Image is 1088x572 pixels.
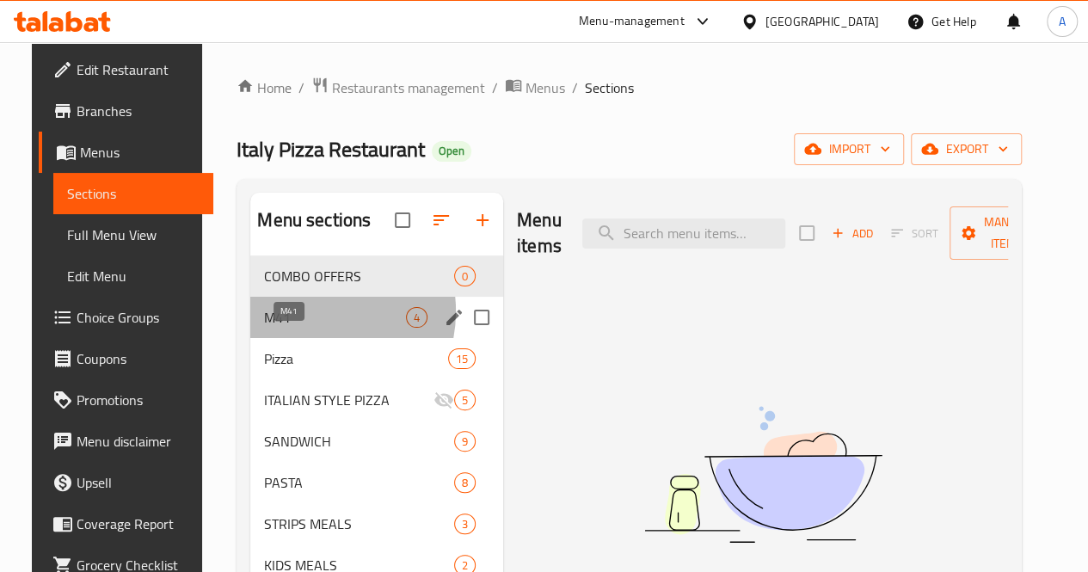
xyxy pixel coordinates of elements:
button: Add [825,220,880,247]
div: PASTA8 [250,462,503,503]
a: Edit Menu [53,255,213,297]
a: Coverage Report [39,503,213,544]
div: COMBO OFFERS0 [250,255,503,297]
a: Coupons [39,338,213,379]
button: import [794,133,904,165]
svg: Inactive section [433,390,454,410]
div: ITALIAN STYLE PIZZA5 [250,379,503,421]
a: Promotions [39,379,213,421]
a: Upsell [39,462,213,503]
a: Edit Restaurant [39,49,213,90]
input: search [582,218,785,249]
div: items [454,431,476,452]
span: Menus [80,142,200,163]
span: Coupons [77,348,200,369]
li: / [492,77,498,98]
span: Branches [77,101,200,121]
span: Select section first [880,220,950,247]
span: 0 [455,268,475,285]
span: export [925,138,1008,160]
div: Menu-management [579,11,685,32]
span: Pizza [264,348,447,369]
div: items [454,472,476,493]
div: [GEOGRAPHIC_DATA] [765,12,879,31]
span: Choice Groups [77,307,200,328]
span: 9 [455,434,475,450]
div: items [448,348,476,369]
a: Menu disclaimer [39,421,213,462]
div: Open [432,141,471,162]
span: Edit Menu [67,266,200,286]
span: Restaurants management [332,77,485,98]
span: Edit Restaurant [77,59,200,80]
span: STRIPS MEALS [264,514,454,534]
button: Add section [462,200,503,241]
span: import [808,138,890,160]
span: SANDWICH [264,431,454,452]
span: ITALIAN STYLE PIZZA [264,390,433,410]
div: items [454,514,476,534]
span: 4 [407,310,427,326]
div: M414edit [250,297,503,338]
span: 5 [455,392,475,409]
span: Italy Pizza Restaurant [237,130,425,169]
a: Menus [505,77,565,99]
a: Choice Groups [39,297,213,338]
a: Menus [39,132,213,173]
span: Sections [67,183,200,204]
div: items [406,307,427,328]
a: Full Menu View [53,214,213,255]
span: Manage items [963,212,1051,255]
h2: Menu items [517,207,562,259]
li: / [572,77,578,98]
div: STRIPS MEALS3 [250,503,503,544]
span: Sections [585,77,634,98]
button: Manage items [950,206,1065,260]
span: Open [432,144,471,158]
span: Promotions [77,390,200,410]
span: Select all sections [384,202,421,238]
div: items [454,390,476,410]
div: items [454,266,476,286]
span: 8 [455,475,475,491]
span: Sort sections [421,200,462,241]
span: Add item [825,220,880,247]
span: COMBO OFFERS [264,266,454,286]
span: A [1059,12,1066,31]
span: M41 [264,307,406,328]
span: 15 [449,351,475,367]
a: Restaurants management [311,77,485,99]
span: Upsell [77,472,200,493]
li: / [298,77,304,98]
span: 3 [455,516,475,532]
nav: breadcrumb [237,77,1022,99]
span: Coverage Report [77,514,200,534]
a: Home [237,77,292,98]
span: Full Menu View [67,224,200,245]
a: Branches [39,90,213,132]
button: export [911,133,1022,165]
span: Add [829,224,876,243]
div: SANDWICH9 [250,421,503,462]
a: Sections [53,173,213,214]
h2: Menu sections [257,207,371,233]
button: edit [441,304,467,330]
span: Menu disclaimer [77,431,200,452]
span: PASTA [264,472,454,493]
span: Menus [526,77,565,98]
div: Pizza15 [250,338,503,379]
